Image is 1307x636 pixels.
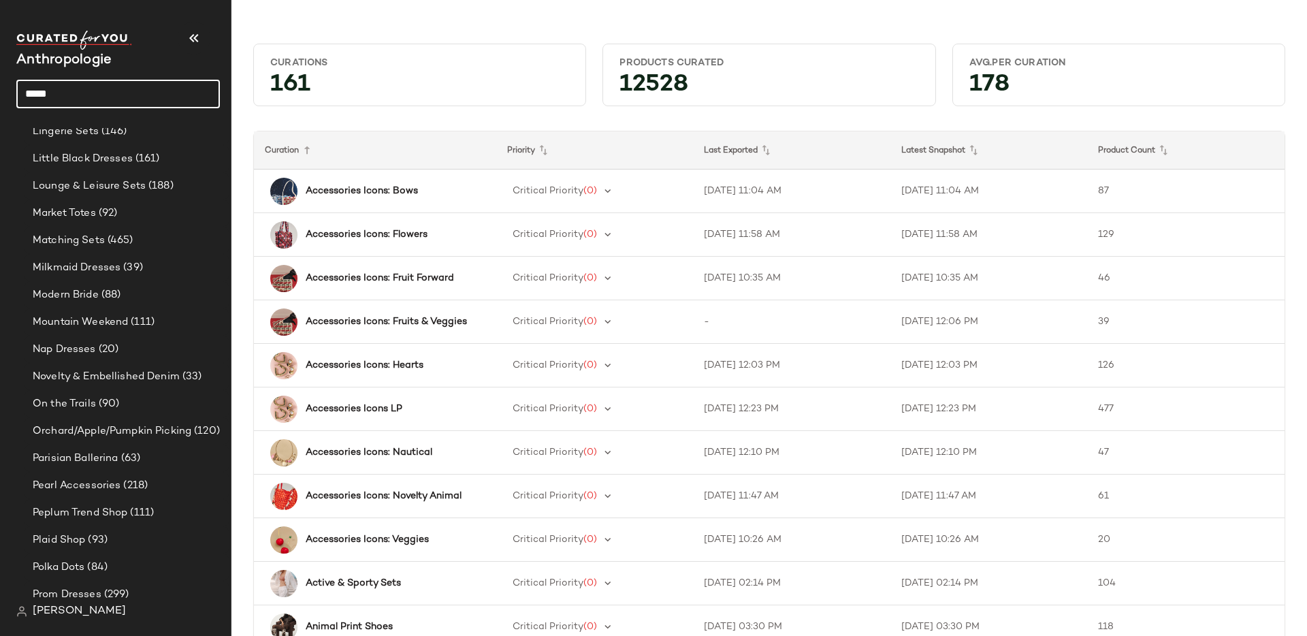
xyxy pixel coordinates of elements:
span: (0) [583,578,597,588]
img: svg%3e [16,606,27,617]
td: 477 [1087,387,1285,431]
span: Critical Priority [513,447,583,458]
span: (146) [99,124,127,140]
span: Critical Priority [513,186,583,196]
img: 103522066_070_b [270,483,297,510]
img: 4277683940001_012_b [270,570,297,597]
span: Nap Dresses [33,342,96,357]
span: Pearl Accessories [33,478,120,494]
td: [DATE] 11:04 AM [890,170,1088,213]
b: Accessories Icons: Fruit Forward [306,271,454,285]
span: Critical Priority [513,491,583,501]
span: Critical Priority [513,360,583,370]
td: [DATE] 10:26 AM [693,518,890,562]
span: Mountain Weekend [33,315,128,330]
span: (188) [146,178,174,194]
b: Accessories Icons: Bows [306,184,418,198]
td: 87 [1087,170,1285,213]
span: (465) [105,233,133,249]
span: (63) [118,451,141,466]
td: [DATE] 12:23 PM [693,387,890,431]
div: 178 [958,75,1279,100]
span: Prom Dresses [33,587,101,603]
td: [DATE] 10:26 AM [890,518,1088,562]
span: (0) [583,360,597,370]
div: Curations [270,57,569,69]
td: [DATE] 12:06 PM [890,300,1088,344]
span: (0) [583,273,597,283]
span: (84) [84,560,108,575]
span: Milkmaid Dresses [33,260,120,276]
th: Priority [496,131,694,170]
td: 129 [1087,213,1285,257]
span: Novelty & Embellished Denim [33,369,180,385]
div: Products Curated [619,57,918,69]
span: (111) [128,315,155,330]
span: (0) [583,186,597,196]
span: (20) [96,342,119,357]
b: Accessories Icons: Novelty Animal [306,489,462,503]
span: (0) [583,447,597,458]
span: (0) [583,622,597,632]
span: Parisian Ballerina [33,451,118,466]
img: 103522975_069_b [270,221,297,249]
img: 101277283_070_b [270,439,297,466]
b: Active & Sporty Sets [306,576,401,590]
span: (218) [120,478,148,494]
td: [DATE] 12:23 PM [890,387,1088,431]
div: 161 [259,75,580,100]
span: Polka Dots [33,560,84,575]
td: 126 [1087,344,1285,387]
span: Critical Priority [513,317,583,327]
span: (120) [191,424,220,439]
span: (0) [583,535,597,545]
b: Accessories Icons: Nautical [306,445,432,460]
span: Little Black Dresses [33,151,133,167]
span: Critical Priority [513,622,583,632]
img: 103040366_012_b14 [270,308,297,336]
span: Current Company Name [16,53,112,67]
span: (299) [101,587,129,603]
span: (33) [180,369,202,385]
span: (93) [85,532,108,548]
th: Curation [254,131,496,170]
span: Matching Sets [33,233,105,249]
span: Critical Priority [513,273,583,283]
span: Lounge & Leisure Sets [33,178,146,194]
td: 61 [1087,475,1285,518]
td: [DATE] 12:10 PM [890,431,1088,475]
span: (92) [96,206,118,221]
td: [DATE] 12:10 PM [693,431,890,475]
span: Lingerie Sets [33,124,99,140]
td: 46 [1087,257,1285,300]
th: Last Exported [693,131,890,170]
td: [DATE] 11:47 AM [890,475,1088,518]
th: Product Count [1087,131,1285,170]
span: (0) [583,491,597,501]
span: Market Totes [33,206,96,221]
span: (90) [96,396,120,412]
span: (0) [583,229,597,240]
img: 104314703_070_b14 [270,352,297,379]
td: [DATE] 11:58 AM [890,213,1088,257]
td: [DATE] 11:04 AM [693,170,890,213]
img: 93340685_029_a10 [270,178,297,205]
img: 104314703_070_b14 [270,396,297,423]
span: On the Trails [33,396,96,412]
td: [DATE] 10:35 AM [890,257,1088,300]
td: [DATE] 02:14 PM [890,562,1088,605]
b: Accessories Icons: Hearts [306,358,423,372]
span: (88) [99,287,121,303]
td: [DATE] 11:47 AM [693,475,890,518]
img: 91036277_075_b [270,526,297,554]
td: 39 [1087,300,1285,344]
td: 47 [1087,431,1285,475]
span: Peplum Trend Shop [33,505,127,521]
img: 103040366_012_b14 [270,265,297,292]
span: (0) [583,317,597,327]
b: Accessories Icons: Veggies [306,532,429,547]
td: 20 [1087,518,1285,562]
span: (0) [583,404,597,414]
td: 104 [1087,562,1285,605]
b: Animal Print Shoes [306,620,393,634]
